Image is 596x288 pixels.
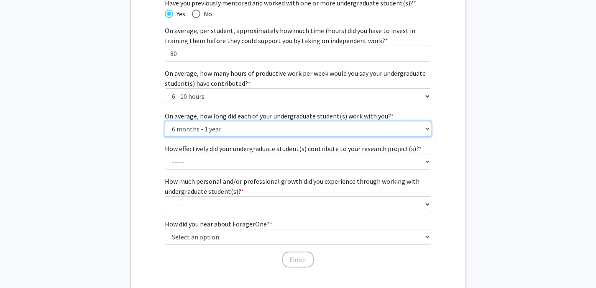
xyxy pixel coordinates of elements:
label: How did you hear about ForagerOne? [165,219,272,229]
label: On average, how long did each of your undergraduate student(s) work with you? [165,111,394,121]
label: How much personal and/or professional growth did you experience through working with undergraduat... [165,176,431,196]
button: Finish [282,252,314,267]
iframe: Chat [6,250,36,282]
span: On average, per student, approximately how much time (hours) did you have to invest in training t... [165,26,415,45]
label: How effectively did your undergraduate student(s) contribute to your research project(s)? [165,144,422,154]
span: No [200,9,212,19]
mat-radio-group: Have you previously mentored and worked with one or more undergraduate student(s)? [165,8,431,19]
label: On average, how many hours of productive work per week would you say your undergraduate student(s... [165,68,431,88]
span: Yes [173,9,185,19]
